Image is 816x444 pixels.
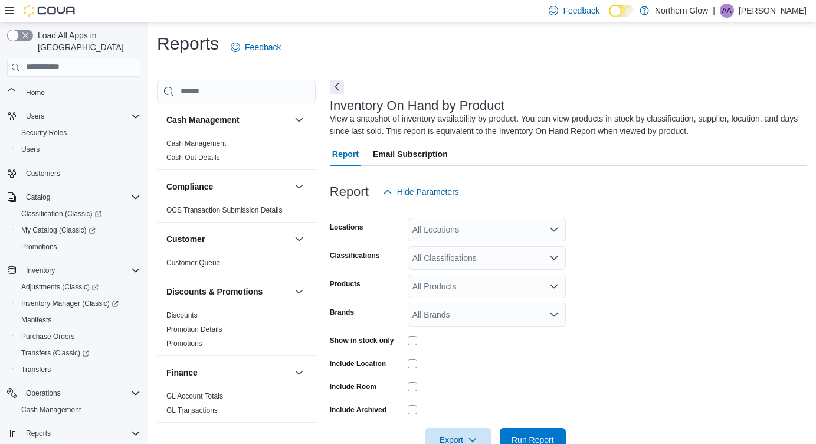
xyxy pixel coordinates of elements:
a: Adjustments (Classic) [17,280,103,294]
span: Hide Parameters [397,186,459,198]
button: Manifests [12,312,145,328]
div: Finance [157,389,316,422]
a: Discounts [166,311,198,319]
span: Adjustments (Classic) [21,282,99,292]
a: My Catalog (Classic) [12,222,145,239]
button: Purchase Orders [12,328,145,345]
span: Purchase Orders [21,332,75,341]
span: Users [26,112,44,121]
span: Inventory [21,263,140,277]
button: Users [12,141,145,158]
span: Operations [21,386,140,400]
span: Security Roles [21,128,67,138]
a: Customer Queue [166,259,220,267]
button: Open list of options [549,225,559,234]
p: [PERSON_NAME] [739,4,807,18]
span: Promotions [17,240,140,254]
a: GL Transactions [166,406,218,414]
button: Finance [292,365,306,380]
span: Reports [21,426,140,440]
span: Adjustments (Classic) [17,280,140,294]
span: Promotions [21,242,57,252]
span: Catalog [26,192,50,202]
a: Promotions [166,339,202,348]
a: My Catalog (Classic) [17,223,100,237]
span: Cash Management [21,405,81,414]
span: Inventory Manager (Classic) [17,296,140,311]
label: Brands [330,308,354,317]
button: Inventory [21,263,60,277]
span: Inventory [26,266,55,275]
button: Operations [21,386,65,400]
h3: Customer [166,233,205,245]
h3: Discounts & Promotions [166,286,263,298]
span: Transfers [21,365,51,374]
span: Reports [26,429,51,438]
label: Include Location [330,359,386,368]
button: Operations [2,385,145,401]
button: Cash Management [12,401,145,418]
a: Customers [21,166,65,181]
span: Purchase Orders [17,329,140,344]
button: Catalog [2,189,145,205]
span: Users [21,145,40,154]
span: Transfers [17,363,140,377]
a: Feedback [226,35,286,59]
span: AA [722,4,732,18]
img: Cova [24,5,77,17]
button: Cash Management [166,114,290,126]
a: OCS Transaction Submission Details [166,206,283,214]
span: Classification (Classic) [17,207,140,221]
p: | [713,4,715,18]
button: Reports [21,426,55,440]
span: Load All Apps in [GEOGRAPHIC_DATA] [33,30,140,53]
button: Open list of options [549,310,559,319]
div: View a snapshot of inventory availability by product. You can view products in stock by classific... [330,113,801,138]
h3: Finance [166,367,198,378]
div: Alison Albert [720,4,734,18]
button: Reports [2,425,145,442]
button: Home [2,84,145,101]
button: Compliance [292,179,306,194]
div: Compliance [157,203,316,222]
span: Customers [26,169,60,178]
p: Northern Glow [655,4,708,18]
a: Classification (Classic) [12,205,145,222]
button: Catalog [21,190,55,204]
button: Inventory [2,262,145,279]
label: Products [330,279,361,289]
span: Email Subscription [373,142,448,166]
div: Discounts & Promotions [157,308,316,355]
span: Dark Mode [609,17,609,18]
a: Inventory Manager (Classic) [17,296,123,311]
h3: Report [330,185,369,199]
a: Manifests [17,313,56,327]
button: Next [330,80,344,94]
a: Adjustments (Classic) [12,279,145,295]
h3: Inventory On Hand by Product [330,99,504,113]
span: Customers [21,166,140,181]
a: Purchase Orders [17,329,80,344]
button: Customer [166,233,290,245]
button: Security Roles [12,125,145,141]
button: Open list of options [549,253,559,263]
button: Users [21,109,49,123]
button: Open list of options [549,282,559,291]
span: Catalog [21,190,140,204]
button: Customer [292,232,306,246]
button: Hide Parameters [378,180,464,204]
button: Finance [166,367,290,378]
span: Security Roles [17,126,140,140]
span: Home [26,88,45,97]
a: Cash Management [17,403,86,417]
div: Customer [157,256,316,275]
a: Cash Out Details [166,154,220,162]
span: Inventory Manager (Classic) [21,299,119,308]
h3: Cash Management [166,114,240,126]
a: Security Roles [17,126,71,140]
span: My Catalog (Classic) [17,223,140,237]
a: Transfers (Classic) [12,345,145,361]
span: Home [21,85,140,100]
button: Promotions [12,239,145,255]
span: Transfers (Classic) [17,346,140,360]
